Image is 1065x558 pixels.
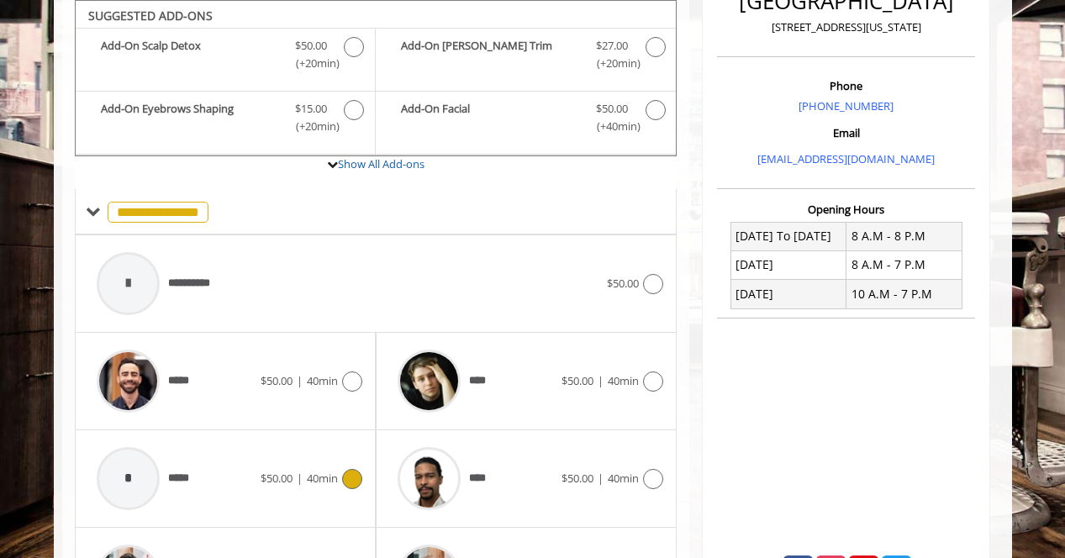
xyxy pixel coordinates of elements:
[561,471,593,486] span: $50.00
[101,37,278,72] b: Add-On Scalp Detox
[384,37,667,76] label: Add-On Beard Trim
[561,373,593,388] span: $50.00
[596,37,628,55] span: $27.00
[721,18,971,36] p: [STREET_ADDRESS][US_STATE]
[799,98,894,113] a: [PHONE_NUMBER]
[84,100,366,139] label: Add-On Eyebrows Shaping
[587,55,636,72] span: (+20min )
[846,222,962,250] td: 8 A.M - 8 P.M
[721,127,971,139] h3: Email
[730,280,846,308] td: [DATE]
[730,222,846,250] td: [DATE] To [DATE]
[286,55,335,72] span: (+20min )
[608,373,639,388] span: 40min
[587,118,636,135] span: (+40min )
[297,373,303,388] span: |
[84,37,366,76] label: Add-On Scalp Detox
[846,280,962,308] td: 10 A.M - 7 P.M
[295,37,327,55] span: $50.00
[307,373,338,388] span: 40min
[338,156,424,171] a: Show All Add-ons
[297,471,303,486] span: |
[384,100,667,139] label: Add-On Facial
[596,100,628,118] span: $50.00
[295,100,327,118] span: $15.00
[286,118,335,135] span: (+20min )
[730,250,846,279] td: [DATE]
[401,100,579,135] b: Add-On Facial
[88,8,213,24] b: SUGGESTED ADD-ONS
[101,100,278,135] b: Add-On Eyebrows Shaping
[261,471,293,486] span: $50.00
[607,276,639,291] span: $50.00
[757,151,935,166] a: [EMAIL_ADDRESS][DOMAIN_NAME]
[608,471,639,486] span: 40min
[721,80,971,92] h3: Phone
[261,373,293,388] span: $50.00
[598,471,604,486] span: |
[717,203,975,215] h3: Opening Hours
[846,250,962,279] td: 8 A.M - 7 P.M
[307,471,338,486] span: 40min
[401,37,579,72] b: Add-On [PERSON_NAME] Trim
[598,373,604,388] span: |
